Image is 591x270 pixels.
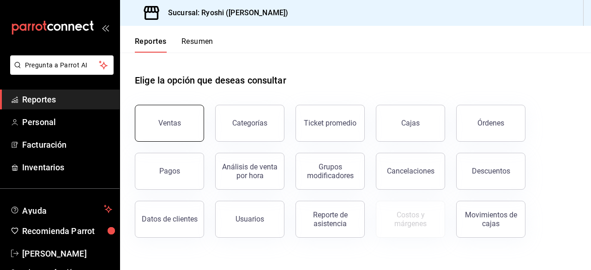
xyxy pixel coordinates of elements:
button: Cancelaciones [376,153,445,190]
div: Costos y márgenes [382,210,439,228]
button: Órdenes [456,105,525,142]
a: Pregunta a Parrot AI [6,67,114,77]
div: Categorías [232,119,267,127]
span: Facturación [22,138,112,151]
span: Pregunta a Parrot AI [25,60,99,70]
span: Personal [22,116,112,128]
div: Grupos modificadores [302,162,359,180]
span: [PERSON_NAME] [22,247,112,260]
button: Pagos [135,153,204,190]
button: Categorías [215,105,284,142]
button: Pregunta a Parrot AI [10,55,114,75]
span: Inventarios [22,161,112,174]
button: Descuentos [456,153,525,190]
h1: Elige la opción que deseas consultar [135,73,286,87]
button: Grupos modificadores [295,153,365,190]
button: Reporte de asistencia [295,201,365,238]
button: open_drawer_menu [102,24,109,31]
button: Reportes [135,37,167,53]
span: Ayuda [22,204,100,215]
button: Usuarios [215,201,284,238]
div: Análisis de venta por hora [221,162,278,180]
button: Contrata inventarios para ver este reporte [376,201,445,238]
button: Movimientos de cajas [456,201,525,238]
div: Datos de clientes [142,215,198,223]
div: Pagos [159,167,180,175]
div: Órdenes [477,119,504,127]
div: Cancelaciones [387,167,434,175]
button: Ticket promedio [295,105,365,142]
button: Ventas [135,105,204,142]
span: Recomienda Parrot [22,225,112,237]
button: Datos de clientes [135,201,204,238]
div: Usuarios [235,215,264,223]
h3: Sucursal: Ryoshi ([PERSON_NAME]) [161,7,288,18]
div: Ventas [158,119,181,127]
button: Cajas [376,105,445,142]
button: Resumen [181,37,213,53]
div: Ticket promedio [304,119,356,127]
div: Movimientos de cajas [462,210,519,228]
button: Análisis de venta por hora [215,153,284,190]
div: Cajas [401,119,420,127]
div: Descuentos [472,167,510,175]
span: Reportes [22,93,112,106]
div: navigation tabs [135,37,213,53]
div: Reporte de asistencia [302,210,359,228]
